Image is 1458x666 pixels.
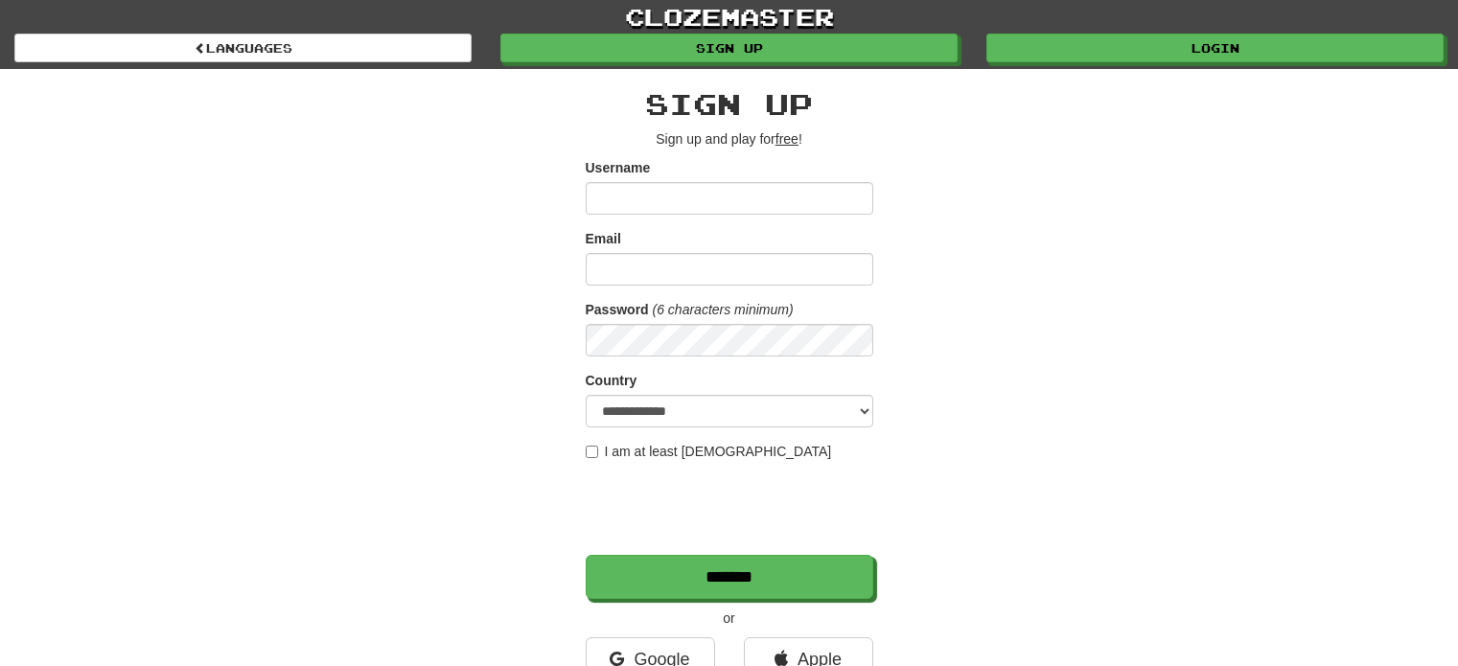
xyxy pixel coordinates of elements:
[653,302,794,317] em: (6 characters minimum)
[586,446,598,458] input: I am at least [DEMOGRAPHIC_DATA]
[586,129,873,149] p: Sign up and play for !
[586,158,651,177] label: Username
[586,442,832,461] label: I am at least [DEMOGRAPHIC_DATA]
[586,88,873,120] h2: Sign up
[14,34,472,62] a: Languages
[775,131,798,147] u: free
[586,471,877,545] iframe: reCAPTCHA
[586,300,649,319] label: Password
[500,34,958,62] a: Sign up
[986,34,1444,62] a: Login
[586,609,873,628] p: or
[586,371,637,390] label: Country
[586,229,621,248] label: Email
